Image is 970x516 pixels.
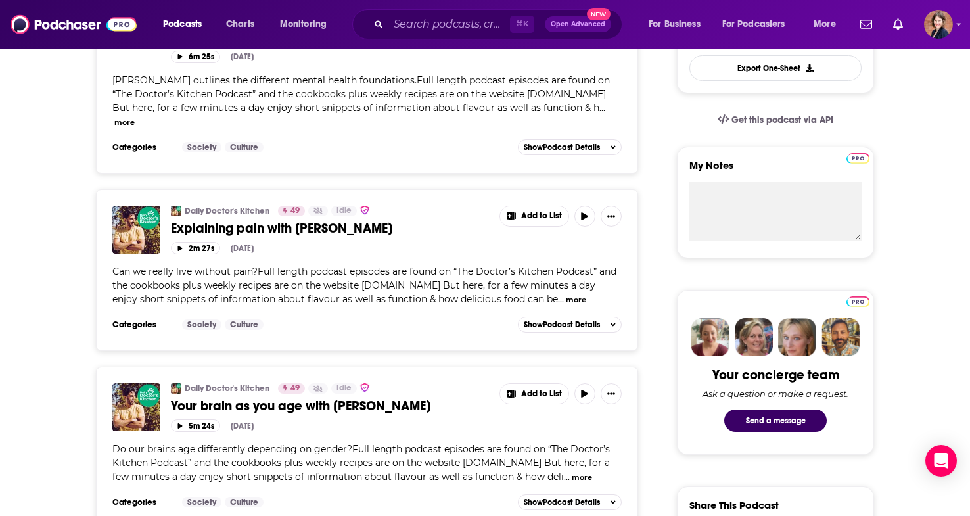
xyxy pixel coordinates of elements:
a: Your brain as you age with [PERSON_NAME] [171,398,490,414]
span: Show Podcast Details [524,320,600,329]
button: Send a message [724,410,827,432]
div: Search podcasts, credits, & more... [365,9,635,39]
button: Show More Button [500,206,568,226]
span: Show Podcast Details [524,498,600,507]
a: Society [182,142,221,152]
span: For Business [649,15,701,34]
span: 49 [290,382,300,395]
button: open menu [804,14,852,35]
a: Explaining pain with [PERSON_NAME] [171,220,490,237]
img: Barbara Profile [735,318,773,356]
span: Add to List [521,211,562,221]
span: Charts [226,15,254,34]
div: Your concierge team [712,367,839,383]
img: Podchaser Pro [846,153,869,164]
button: ShowPodcast Details [518,139,622,155]
a: 49 [278,206,305,216]
button: more [114,117,135,128]
img: verified Badge [359,382,370,393]
span: Add to List [521,389,562,399]
div: [DATE] [231,421,254,431]
button: Show More Button [601,206,622,227]
a: Charts [218,14,262,35]
div: Open Intercom Messenger [925,445,957,477]
span: Do our brains age differently depending on gender?Full length podcast episodes are found on “The ... [112,443,610,482]
span: Idle [336,204,352,218]
input: Search podcasts, credits, & more... [388,14,510,35]
a: Show notifications dropdown [888,13,908,35]
img: User Profile [924,10,953,39]
a: 49 [278,383,305,394]
a: Society [182,497,221,507]
span: For Podcasters [722,15,785,34]
button: ShowPodcast Details [518,317,622,333]
a: Daily Doctor's Kitchen [185,206,269,216]
button: open menu [639,14,717,35]
a: Society [182,319,221,330]
span: Logged in as alafair66639 [924,10,953,39]
a: Idle [331,383,357,394]
button: open menu [154,14,219,35]
button: more [572,472,592,483]
button: 5m 24s [171,419,220,432]
button: Open AdvancedNew [545,16,611,32]
img: Explaining pain with Dr Deepak Ravindran [112,206,160,254]
button: Show profile menu [924,10,953,39]
img: Jules Profile [778,318,816,356]
div: [DATE] [231,52,254,61]
span: More [814,15,836,34]
img: Sydney Profile [691,318,729,356]
h3: Categories [112,497,172,507]
img: Daily Doctor's Kitchen [171,383,181,394]
button: 2m 27s [171,242,220,254]
span: Can we really live without pain?Full length podcast episodes are found on “The Doctor’s Kitchen P... [112,266,616,305]
img: Daily Doctor's Kitchen [171,206,181,216]
div: [DATE] [231,244,254,253]
span: Your brain as you age with [PERSON_NAME] [171,398,430,414]
button: ShowPodcast Details [518,494,622,510]
span: ... [558,293,564,305]
h3: Categories [112,142,172,152]
span: Idle [336,382,352,395]
img: verified Badge [359,204,370,216]
button: 6m 25s [171,51,220,63]
span: Monitoring [280,15,327,34]
a: Pro website [846,294,869,307]
a: Get this podcast via API [707,104,844,136]
button: Export One-Sheet [689,55,862,81]
span: ... [564,471,570,482]
img: Your brain as you age with Dr Lisa Mosconi [112,383,160,431]
h3: Share This Podcast [689,499,779,511]
button: more [566,294,586,306]
button: Show More Button [500,384,568,404]
a: Show notifications dropdown [855,13,877,35]
img: Podchaser - Follow, Share and Rate Podcasts [11,12,137,37]
a: Culture [225,142,264,152]
button: Show More Button [601,383,622,404]
img: Jon Profile [821,318,860,356]
a: Culture [225,497,264,507]
span: Podcasts [163,15,202,34]
a: Pro website [846,151,869,164]
span: ⌘ K [510,16,534,33]
div: Ask a question or make a request. [703,388,848,399]
span: New [587,8,611,20]
span: Show Podcast Details [524,143,600,152]
span: [PERSON_NAME] outlines the different mental health foundations.Full length podcast episodes are f... [112,74,610,114]
a: Daily Doctor's Kitchen [185,383,269,394]
span: ... [599,102,605,114]
span: Explaining pain with [PERSON_NAME] [171,220,392,237]
span: Get this podcast via API [731,114,833,126]
span: Open Advanced [551,21,605,28]
button: open menu [271,14,344,35]
span: 49 [290,204,300,218]
label: My Notes [689,159,862,182]
h3: Categories [112,319,172,330]
a: Idle [331,206,357,216]
a: Culture [225,319,264,330]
